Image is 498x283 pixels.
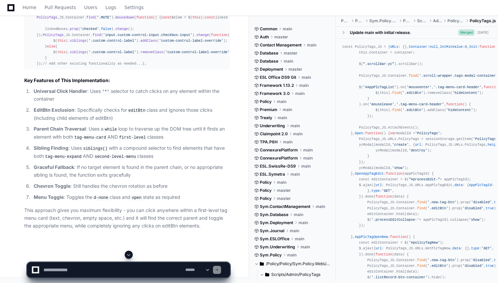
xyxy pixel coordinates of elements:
[260,59,278,64] span: Database
[101,27,112,31] span: false
[97,15,111,20] span: '.MUTE'
[127,108,147,114] code: editBtn
[409,74,417,78] span: find
[447,18,464,24] span: PolicyTags
[277,196,291,201] span: master
[419,74,498,78] span: '.scroll-wrapper.tags-modal-container'
[44,154,83,160] code: tag-menu-expand
[24,207,230,229] p: This approach gives you maximum flexibility - you can click anywhere within a first-level tag men...
[355,235,388,239] span: AppPlcTagOpenNew
[34,106,230,122] p: : Specifically checks for class and ignores those clicks (including child elements of editBtn)
[405,172,428,176] span: appPlcTagId
[486,206,494,210] span: true
[34,87,230,103] p: : Uses selector to catch clicks on any element within the container
[260,139,278,145] span: TPA.P6H
[465,45,467,49] span: 0
[260,26,277,32] span: Common
[260,228,284,234] span: Sym.Journal
[409,45,427,49] span: Container
[434,85,481,89] span: '.tag-menu-card-header'
[93,33,101,37] span: find
[283,139,292,145] span: main
[415,131,440,135] span: 'PolicyTags'
[355,172,384,176] span: OpenAppTagEdit
[260,42,302,48] span: Contact Management
[260,147,298,153] span: ConnexurePlatform
[34,145,68,151] strong: Sibling Finding
[93,154,137,160] code: second-level-menu
[130,195,143,201] code: open
[70,39,86,43] span: siblings
[440,45,463,49] span: IntMinValue
[407,85,432,89] span: 'mouseenter'
[290,228,299,234] span: main
[469,183,492,187] span: AppPlcTagId
[290,172,300,177] span: main
[350,30,411,35] div: Update main with initial release.
[260,50,278,56] span: Database
[365,131,382,135] span: function
[274,34,288,40] span: master
[43,62,143,66] span: // Add other existing functionality as needed...
[471,201,492,205] span: 'disabled'
[43,33,64,37] span: PolicyTags
[430,45,438,49] span: null
[141,50,163,54] span: removeClass
[92,195,110,201] code: d-none
[70,27,78,31] span: prop
[205,15,215,20] span: const
[34,182,230,190] p: : Still handles the chevron rotation as before
[159,39,223,43] span: 'custom-control-label-override'
[84,5,97,9] span: Users
[363,85,397,89] span: '#AppPlcTagList'
[34,164,74,170] strong: Graceful Fallback
[470,18,496,24] span: PolicyTags.js
[376,183,382,187] span: url
[392,143,409,147] span: 'create'
[124,5,144,9] span: Settings
[34,193,230,202] p: : Toggles the class and state as required
[369,103,394,107] span: 'mouseleave'
[417,201,426,205] span: find
[260,115,272,120] span: Treaty
[34,183,70,189] strong: Chevron Toggle
[433,18,442,24] span: Admin
[260,34,269,40] span: Auth
[369,18,398,24] span: Sym.Policy.WebUI
[355,18,364,24] span: Policy
[455,183,463,187] span: data
[260,212,288,217] span: Sym.Database
[277,180,286,185] span: main
[363,62,394,66] span: ".scrollbar-yc"
[260,180,272,185] span: Policy
[396,103,444,107] span: '.tag-menu-card-header'
[458,29,475,36] span: Merged
[260,164,296,169] span: ESL.SwissRe-DS9
[290,123,300,129] span: main
[295,91,305,96] span: main
[260,75,296,80] span: ESL Office DS9 Git
[136,15,153,20] span: function
[316,204,325,209] span: main
[260,196,272,201] span: Policy
[260,172,285,177] span: ESL.Symetra
[80,27,99,31] span: 'checked'
[87,15,95,20] span: find
[37,15,58,20] span: PolicyTags
[392,166,405,170] span: 'show'
[392,108,401,112] span: find
[260,83,294,88] span: Framework 1.13.2
[260,188,272,193] span: Policy
[260,204,310,209] span: Sym.ContactManagement
[57,50,66,54] span: this
[192,15,201,20] span: this
[44,5,76,9] span: Pull Requests
[34,107,74,113] strong: EditBtn Exclusion
[260,236,289,242] span: Sym.ESLOffice
[386,172,402,176] span: function
[302,75,311,80] span: main
[103,33,192,37] span: 'input.custom-control-input.checkbox-input'
[299,83,309,88] span: main
[277,188,291,193] span: master
[479,45,496,49] span: function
